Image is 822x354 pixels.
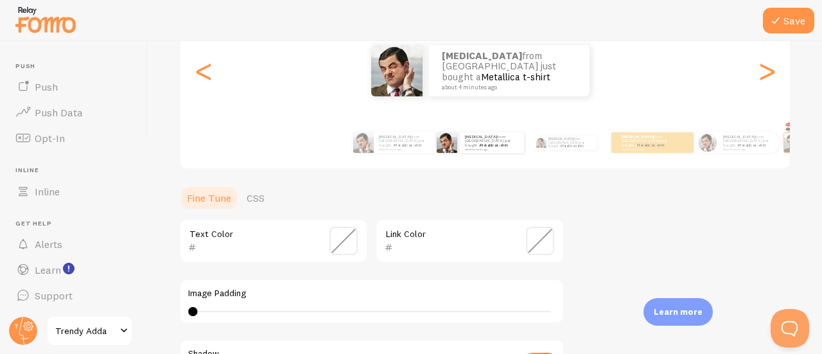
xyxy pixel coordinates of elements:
img: Fomo [784,133,803,152]
span: Support [35,289,73,302]
a: Metallica t-shirt [481,71,550,83]
span: Inline [35,185,60,198]
a: Learn [8,257,140,283]
strong: [MEDICAL_DATA] [723,134,755,139]
a: Fine Tune [179,185,239,211]
p: from [GEOGRAPHIC_DATA] just bought a [622,134,673,150]
p: from [GEOGRAPHIC_DATA] just bought a [548,136,591,150]
span: Inline [15,166,140,175]
strong: [MEDICAL_DATA] [379,134,411,139]
div: Previous slide [196,24,211,117]
small: about 4 minutes ago [379,148,429,150]
label: Image Padding [188,288,555,299]
span: Push [35,80,58,93]
img: Fomo [371,45,423,96]
img: Fomo [699,133,717,152]
div: Learn more [643,298,713,326]
a: Metallica t-shirt [637,143,665,148]
small: about 4 minutes ago [723,148,773,150]
iframe: Help Scout Beacon - Open [771,309,809,348]
a: Inline [8,179,140,204]
a: Alerts [8,231,140,257]
strong: [MEDICAL_DATA] [465,134,497,139]
a: CSS [239,185,272,211]
small: about 4 minutes ago [622,148,672,150]
span: Trendy Adda [55,323,116,339]
p: from [GEOGRAPHIC_DATA] just bought a [442,51,577,91]
a: Push [8,74,140,100]
a: Opt-In [8,125,140,151]
p: from [GEOGRAPHIC_DATA] just bought a [723,134,774,150]
img: Fomo [437,132,457,153]
p: from [GEOGRAPHIC_DATA] just bought a [379,134,430,150]
a: Metallica t-shirt [561,144,583,148]
strong: [MEDICAL_DATA] [622,134,654,139]
a: Metallica t-shirt [394,143,422,148]
small: about 4 minutes ago [442,84,573,91]
span: Push [15,62,140,71]
span: Push Data [35,106,83,119]
a: Support [8,283,140,308]
small: about 4 minutes ago [465,148,518,150]
img: Fomo [536,137,547,148]
span: Alerts [35,238,62,251]
strong: [MEDICAL_DATA] [548,137,574,141]
svg: <p>Watch New Feature Tutorials!</p> [63,263,74,274]
p: from [GEOGRAPHIC_DATA] just bought a [465,134,519,150]
span: Learn [35,263,61,276]
span: Opt-In [35,132,65,145]
a: Metallica t-shirt [480,143,508,148]
strong: [MEDICAL_DATA] [442,49,522,62]
span: Get Help [15,220,140,228]
img: Fomo [353,132,374,153]
p: Learn more [654,306,703,318]
a: Metallica t-shirt [739,143,766,148]
a: Push Data [8,100,140,125]
div: Next slide [759,24,774,117]
img: fomo-relay-logo-orange.svg [13,3,78,36]
a: Trendy Adda [46,315,133,346]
